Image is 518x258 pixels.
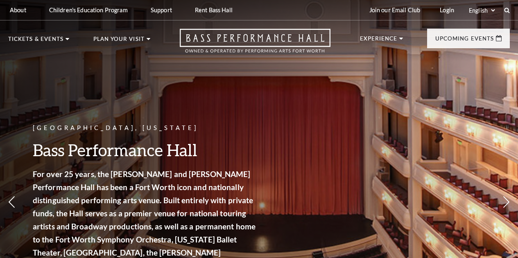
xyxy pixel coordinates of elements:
[467,7,496,14] select: Select:
[435,36,494,46] p: Upcoming Events
[195,7,233,13] p: Rent Bass Hall
[33,139,258,160] h3: Bass Performance Hall
[151,7,172,13] p: Support
[10,7,26,13] p: About
[33,123,258,133] p: [GEOGRAPHIC_DATA], [US_STATE]
[8,36,63,46] p: Tickets & Events
[49,7,128,13] p: Children's Education Program
[93,36,145,46] p: Plan Your Visit
[360,36,398,46] p: Experience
